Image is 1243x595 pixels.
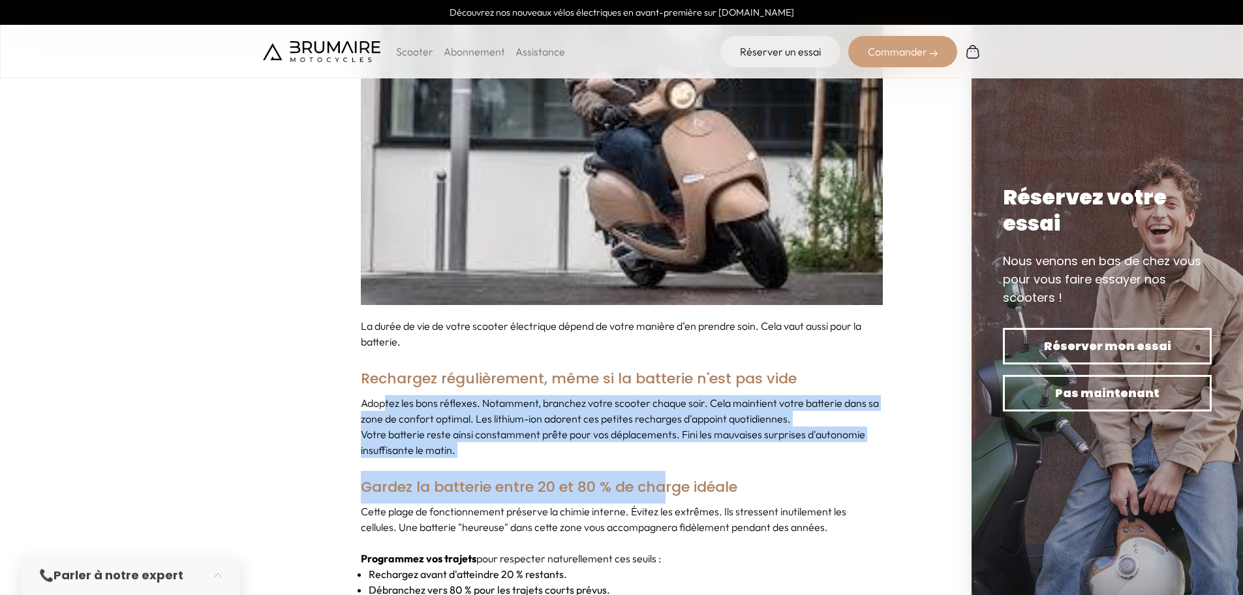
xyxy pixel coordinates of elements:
p: Adoptez les bons réflexes. Notamment, branchez votre scooter chaque soir. Cela maintient votre ba... [361,395,883,426]
p: Cette plage de fonctionnement préserve la chimie interne. Évitez les extrêmes. Ils stressent inut... [361,504,883,535]
div: Commander [848,36,957,67]
img: Panier [965,44,981,59]
h3: Rechargez régulièrement, même si la batterie n'est pas vide [361,362,883,395]
img: right-arrow-2.png [930,50,938,57]
a: Abonnement [444,45,505,58]
p: Scooter [396,44,433,59]
p: pour respecter naturellement ces seuils : [361,551,883,566]
li: Rechargez avant d'atteindre 20 % restants. [369,566,883,582]
a: Réserver un essai [720,36,840,67]
a: Assistance [515,45,565,58]
h3: Gardez la batterie entre 20 et 80 % de charge idéale [361,471,883,504]
p: La durée de vie de votre scooter électrique dépend de votre manière d’en prendre soin. Cela vaut ... [361,318,883,349]
p: Votre batterie reste ainsi constamment prête pour vos déplacements. Fini les mauvaises surprises ... [361,426,883,458]
strong: Programmez vos trajets [361,552,476,565]
img: Brumaire Motocycles [263,41,380,62]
